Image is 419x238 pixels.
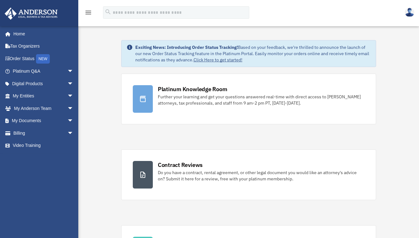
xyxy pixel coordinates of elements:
[67,127,80,140] span: arrow_drop_down
[4,127,83,139] a: Billingarrow_drop_down
[67,115,80,127] span: arrow_drop_down
[194,57,242,63] a: Click Here to get started!
[158,169,365,182] div: Do you have a contract, rental agreement, or other legal document you would like an attorney's ad...
[4,52,83,65] a: Order StatusNEW
[158,161,203,169] div: Contract Reviews
[121,149,376,200] a: Contract Reviews Do you have a contract, rental agreement, or other legal document you would like...
[67,65,80,78] span: arrow_drop_down
[4,40,83,53] a: Tax Organizers
[158,85,227,93] div: Platinum Knowledge Room
[135,44,238,50] strong: Exciting News: Introducing Order Status Tracking!
[405,8,414,17] img: User Pic
[67,90,80,103] span: arrow_drop_down
[67,102,80,115] span: arrow_drop_down
[3,8,59,20] img: Anderson Advisors Platinum Portal
[4,28,80,40] a: Home
[67,77,80,90] span: arrow_drop_down
[85,11,92,16] a: menu
[4,90,83,102] a: My Entitiesarrow_drop_down
[4,65,83,78] a: Platinum Q&Aarrow_drop_down
[4,102,83,115] a: My Anderson Teamarrow_drop_down
[85,9,92,16] i: menu
[158,94,365,106] div: Further your learning and get your questions answered real-time with direct access to [PERSON_NAM...
[36,54,50,64] div: NEW
[121,74,376,124] a: Platinum Knowledge Room Further your learning and get your questions answered real-time with dire...
[135,44,371,63] div: Based on your feedback, we're thrilled to announce the launch of our new Order Status Tracking fe...
[105,8,111,15] i: search
[4,115,83,127] a: My Documentsarrow_drop_down
[4,77,83,90] a: Digital Productsarrow_drop_down
[4,139,83,152] a: Video Training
